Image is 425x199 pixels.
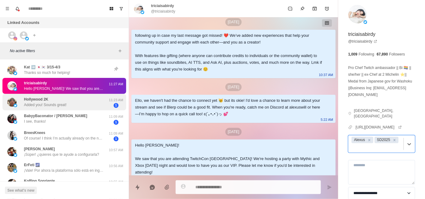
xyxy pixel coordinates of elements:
[108,82,124,87] p: 11:27 AM
[24,86,104,91] p: Hello [PERSON_NAME]! We saw that you are attending TwitchCon [GEOGRAPHIC_DATA]! We're hosting a p...
[141,10,144,14] img: picture
[309,2,321,15] button: Archive
[135,32,322,73] div: following up in case my last message got missed! ❤️ We’ve added new experiences that help your co...
[284,2,296,15] button: Mark as unread
[321,116,333,123] p: 5:22 AM
[364,20,367,24] img: picture
[107,4,116,13] button: Board View
[108,179,124,185] p: 10:55 AM
[14,71,17,75] img: picture
[14,169,17,173] img: picture
[114,103,119,108] span: 1
[146,181,158,193] button: Reply with AI
[348,39,377,44] a: @triciaisabirdy
[348,52,357,57] p: 1,009
[31,32,38,39] button: Add account
[352,137,366,143] div: Alexus
[114,120,119,125] span: 1
[319,71,333,78] p: 10:37 AM
[24,152,99,157] p: ¡Súper! ¿quieres que te ayude a configurarla?
[12,4,22,13] button: Notifications
[321,2,333,15] button: Add reminder
[24,130,45,136] p: BreesKnees
[108,98,124,103] p: 11:23 AM
[225,18,242,26] p: [DATE]
[359,52,374,57] p: Following
[348,31,376,38] p: triciaisabirdy
[7,163,17,172] img: picture
[25,37,29,40] img: picture
[5,187,37,194] button: See what's new
[24,70,70,75] p: Thanks so much for helping!
[14,104,17,107] img: picture
[24,136,104,141] p: Of course! I think I’m actually already on the normal list, is there a difference with that and V...
[10,48,116,54] p: No active filters
[151,3,174,9] p: triciaisabirdy
[323,181,336,193] button: Send message
[161,181,173,193] button: Add media
[225,83,242,91] p: [DATE]
[108,131,124,136] p: 11:09 AM
[24,162,40,168] p: ErFeti 🌌
[375,137,391,143] div: SD2025
[7,131,17,140] img: picture
[24,102,67,108] p: Added you! Sounds great!
[377,52,388,57] p: 67,890
[14,87,17,91] img: picture
[7,114,17,123] img: picture
[24,64,60,70] p: Kat ➡️ 🇯🇵🇰🇷 3/15-4/3
[114,136,119,141] span: 1
[151,9,175,14] p: @triciaisabirdy
[7,81,17,90] img: picture
[7,147,17,156] img: picture
[348,5,367,23] img: picture
[24,80,47,86] p: triciaisabirdy
[24,178,55,184] p: Koffing Sonriente
[2,4,12,13] button: Menu
[116,47,124,55] button: Add filters
[7,65,17,75] img: picture
[14,37,17,40] img: picture
[296,2,309,15] button: Pin
[7,98,17,107] img: picture
[354,108,415,119] p: [GEOGRAPHIC_DATA], [GEOGRAPHIC_DATA]
[14,153,17,157] img: picture
[7,20,39,26] p: Linked Accounts
[14,137,17,141] img: picture
[108,114,124,119] p: 11:09 AM
[24,119,46,124] p: I see, thanks!
[319,174,333,181] p: 11:27 AM
[391,137,398,143] div: Remove SD2025
[14,120,17,124] img: picture
[7,179,17,188] img: picture
[389,52,405,57] p: Followers
[135,142,322,176] div: Hello [PERSON_NAME]! We saw that you are attending TwitchCon [GEOGRAPHIC_DATA]! We're hosting a p...
[225,128,242,136] p: [DATE]
[24,168,104,173] p: ¡Vale! Por ahora la plataforma sólo está en inglés ¿te gustaría que te ayude a configurarla?
[108,163,124,169] p: 10:56 AM
[348,64,415,98] p: Pro Chef Twitch ambassador || Bi 🏳️‍🌈 || she/her || ex-Chef at 2 Michelin ⭐️|| Medal from Japanes...
[356,124,402,130] a: [URL][DOMAIN_NAME]
[108,147,124,153] p: 10:57 AM
[24,146,55,152] p: [PERSON_NAME]
[134,4,144,13] img: picture
[135,97,322,117] div: Ello, we haven't had the chance to connect yet 😿 but its okie! I'd love a chance to learn more ab...
[116,4,126,13] button: Show unread conversations
[24,113,87,119] p: BabyyBaconator / [PERSON_NAME]
[131,181,144,193] button: Quick replies
[24,97,48,102] p: Hollywood 2K
[366,137,373,143] div: Remove Alexus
